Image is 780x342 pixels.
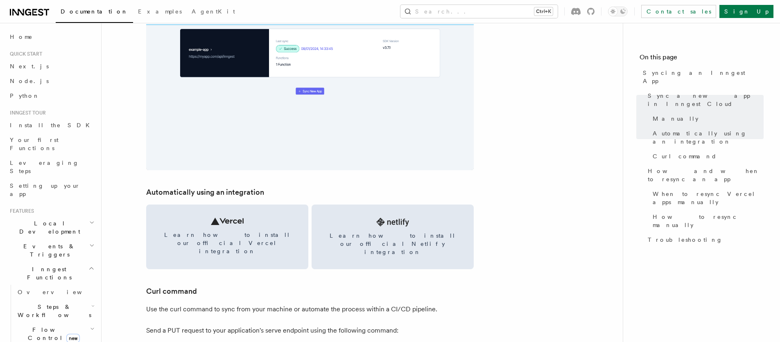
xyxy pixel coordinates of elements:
[644,164,764,187] a: How and when to resync an app
[649,126,764,149] a: Automatically using an integration
[644,88,764,111] a: Sync a new app in Inngest Cloud
[649,209,764,232] a: How to resync manually
[7,59,96,74] a: Next.js
[7,51,42,57] span: Quick start
[641,5,716,18] a: Contact sales
[649,187,764,209] a: When to resync Vercel apps manually
[7,216,96,239] button: Local Development
[192,8,235,15] span: AgentKit
[156,231,298,255] span: Learn how to install our official Vercel integration
[7,208,34,214] span: Features
[7,74,96,88] a: Node.js
[10,137,59,151] span: Your first Functions
[653,190,764,206] span: When to resync Vercel apps manually
[7,239,96,262] button: Events & Triggers
[640,52,764,65] h4: On this page
[7,29,96,44] a: Home
[7,88,96,103] a: Python
[146,205,308,269] a: Learn how to install our official Vercel integration
[653,115,699,123] span: Manually
[653,152,717,160] span: Curl command
[7,155,96,178] a: Leveraging Steps
[7,265,88,281] span: Inngest Functions
[653,129,764,146] span: Automatically using an integration
[14,285,96,299] a: Overview
[146,325,474,336] p: Send a PUT request to your application's serve endpoint using the following command:
[649,149,764,164] a: Curl command
[146,187,264,198] a: Automatically using an integration
[608,7,628,16] button: Toggle dark mode
[648,167,764,183] span: How and when to resync an app
[648,92,764,108] span: Sync a new app in Inngest Cloud
[10,92,40,99] span: Python
[61,8,128,15] span: Documentation
[312,205,474,269] a: Learn how to install our official Netlify integration
[14,303,91,319] span: Steps & Workflows
[187,2,240,22] a: AgentKit
[7,262,96,285] button: Inngest Functions
[10,182,80,197] span: Setting up your app
[640,65,764,88] a: Syncing an Inngest App
[7,178,96,201] a: Setting up your app
[10,160,79,174] span: Leveraging Steps
[56,2,133,23] a: Documentation
[321,232,464,256] span: Learn how to install our official Netlify integration
[534,7,553,16] kbd: Ctrl+K
[648,236,723,244] span: Troubleshooting
[146,304,474,315] p: Use the curl command to sync from your machine or automate the process within a CI/CD pipeline.
[643,69,764,85] span: Syncing an Inngest App
[7,118,96,133] a: Install the SDK
[10,122,95,128] span: Install the SDK
[10,33,33,41] span: Home
[133,2,187,22] a: Examples
[7,242,89,259] span: Events & Triggers
[146,286,197,297] a: Curl command
[10,63,49,70] span: Next.js
[400,5,558,18] button: Search...Ctrl+K
[719,5,773,18] a: Sign Up
[649,111,764,126] a: Manually
[18,289,102,295] span: Overview
[138,8,182,15] span: Examples
[7,219,89,236] span: Local Development
[653,213,764,229] span: How to resync manually
[14,299,96,322] button: Steps & Workflows
[7,110,46,116] span: Inngest tour
[7,133,96,155] a: Your first Functions
[10,78,49,84] span: Node.js
[14,326,90,342] span: Flow Control
[644,232,764,247] a: Troubleshooting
